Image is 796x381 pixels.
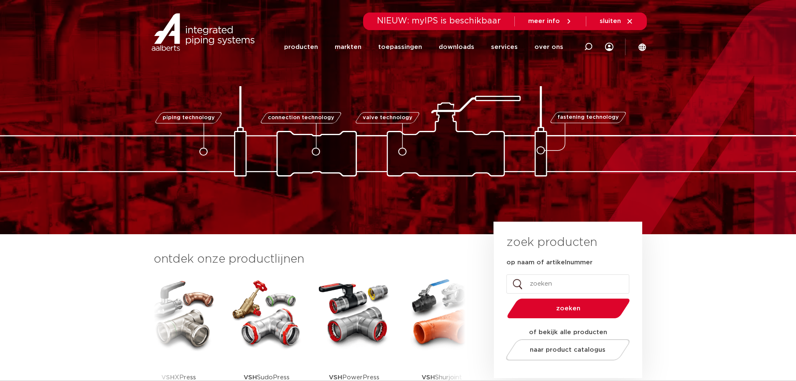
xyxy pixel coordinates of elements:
[244,374,257,381] strong: VSH
[267,115,334,120] span: connection technology
[528,18,560,24] span: meer info
[506,274,629,294] input: zoeken
[329,374,342,381] strong: VSH
[530,347,605,353] span: naar product catalogus
[504,339,632,361] a: naar product catalogus
[504,298,633,319] button: zoeken
[557,115,619,120] span: fastening technology
[363,115,412,120] span: valve technology
[154,251,465,268] h3: ontdek onze productlijnen
[378,30,422,64] a: toepassingen
[534,30,563,64] a: over ons
[529,305,608,312] span: zoeken
[163,115,215,120] span: piping technology
[377,17,501,25] span: NIEUW: myIPS is beschikbaar
[161,374,175,381] strong: VSH
[422,374,435,381] strong: VSH
[284,30,318,64] a: producten
[529,329,607,335] strong: of bekijk alle producten
[439,30,474,64] a: downloads
[605,30,613,64] div: my IPS
[491,30,518,64] a: services
[528,18,572,25] a: meer info
[335,30,361,64] a: markten
[506,258,593,267] label: op naam of artikelnummer
[600,18,621,24] span: sluiten
[284,30,563,64] nav: Menu
[506,234,597,251] h3: zoek producten
[600,18,633,25] a: sluiten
